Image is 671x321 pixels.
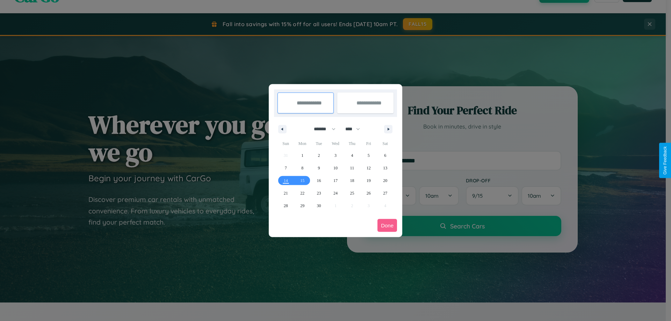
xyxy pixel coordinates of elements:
span: 11 [350,162,354,174]
button: 24 [327,187,344,199]
button: 5 [360,149,377,162]
button: 12 [360,162,377,174]
span: 12 [367,162,371,174]
button: 6 [377,149,394,162]
button: 27 [377,187,394,199]
button: 26 [360,187,377,199]
button: 3 [327,149,344,162]
span: 7 [285,162,287,174]
span: Mon [294,138,310,149]
button: 28 [277,199,294,212]
button: 7 [277,162,294,174]
span: 1 [301,149,303,162]
button: 17 [327,174,344,187]
span: 2 [318,149,320,162]
span: 16 [317,174,321,187]
span: 21 [284,187,288,199]
span: 30 [317,199,321,212]
span: 15 [300,174,304,187]
button: 14 [277,174,294,187]
span: Fri [360,138,377,149]
button: 10 [327,162,344,174]
span: 25 [350,187,354,199]
span: 6 [384,149,386,162]
button: 15 [294,174,310,187]
button: 2 [311,149,327,162]
button: 4 [344,149,360,162]
span: Thu [344,138,360,149]
span: 5 [368,149,370,162]
span: 13 [383,162,387,174]
span: 29 [300,199,304,212]
span: Sat [377,138,394,149]
button: 20 [377,174,394,187]
button: 8 [294,162,310,174]
button: 19 [360,174,377,187]
button: 29 [294,199,310,212]
span: 24 [333,187,338,199]
span: 4 [351,149,353,162]
button: 22 [294,187,310,199]
span: 27 [383,187,387,199]
span: 28 [284,199,288,212]
button: 25 [344,187,360,199]
div: Give Feedback [663,146,668,175]
span: 17 [333,174,338,187]
span: 8 [301,162,303,174]
button: 13 [377,162,394,174]
span: Wed [327,138,344,149]
button: 11 [344,162,360,174]
span: Sun [277,138,294,149]
span: Tue [311,138,327,149]
span: 14 [284,174,288,187]
button: 18 [344,174,360,187]
span: 26 [367,187,371,199]
span: 3 [334,149,337,162]
button: 30 [311,199,327,212]
span: 22 [300,187,304,199]
button: 21 [277,187,294,199]
span: 10 [333,162,338,174]
span: 23 [317,187,321,199]
button: 1 [294,149,310,162]
span: 18 [350,174,354,187]
button: 23 [311,187,327,199]
button: 16 [311,174,327,187]
button: Done [377,219,397,232]
span: 19 [367,174,371,187]
span: 20 [383,174,387,187]
button: 9 [311,162,327,174]
span: 9 [318,162,320,174]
